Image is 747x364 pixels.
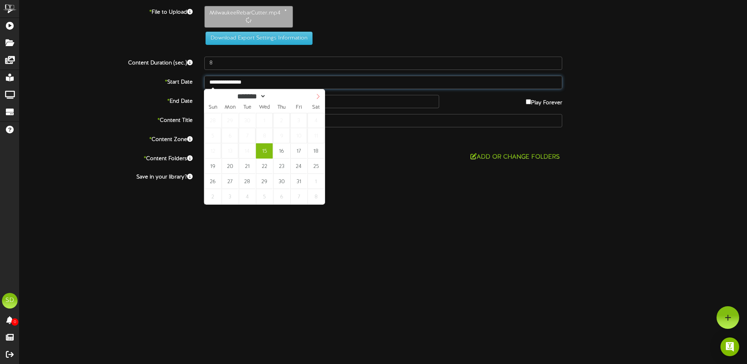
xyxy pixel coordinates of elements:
span: September 29, 2025 [222,113,238,128]
span: October 28, 2025 [239,174,256,189]
span: October 22, 2025 [256,159,273,174]
label: Play Forever [526,95,562,107]
span: October 26, 2025 [204,174,221,189]
button: Add or Change Folders [468,152,562,162]
span: November 3, 2025 [222,189,238,204]
span: October 29, 2025 [256,174,273,189]
span: November 4, 2025 [239,189,256,204]
span: November 7, 2025 [290,189,307,204]
span: October 8, 2025 [256,128,273,143]
span: October 10, 2025 [290,128,307,143]
input: Year [266,92,294,100]
span: October 18, 2025 [307,143,324,159]
span: October 11, 2025 [307,128,324,143]
span: November 6, 2025 [273,189,290,204]
span: October 17, 2025 [290,143,307,159]
span: September 28, 2025 [204,113,221,128]
span: Tue [239,105,256,110]
span: Thu [273,105,290,110]
span: October 25, 2025 [307,159,324,174]
span: October 21, 2025 [239,159,256,174]
input: Title of this Content [204,114,562,127]
span: October 24, 2025 [290,159,307,174]
a: Download Export Settings Information [202,35,313,41]
label: Content Title [14,114,198,125]
span: October 1, 2025 [256,113,273,128]
span: October 16, 2025 [273,143,290,159]
span: Fri [290,105,307,110]
span: October 13, 2025 [222,143,238,159]
span: October 5, 2025 [204,128,221,143]
label: Start Date [14,76,198,86]
label: Content Zone [14,133,198,144]
span: October 27, 2025 [222,174,238,189]
label: Content Duration (sec.) [14,57,198,67]
span: October 6, 2025 [222,128,238,143]
span: Sat [307,105,325,110]
span: October 7, 2025 [239,128,256,143]
span: October 31, 2025 [290,174,307,189]
span: October 30, 2025 [273,174,290,189]
span: October 12, 2025 [204,143,221,159]
div: Open Intercom Messenger [720,337,739,356]
span: 0 [11,318,18,326]
span: Sun [204,105,222,110]
button: Download Export Settings Information [206,32,313,45]
span: October 23, 2025 [273,159,290,174]
input: Play Forever [526,99,531,104]
span: October 20, 2025 [222,159,238,174]
span: November 1, 2025 [307,174,324,189]
label: File to Upload [14,6,198,16]
span: October 3, 2025 [290,113,307,128]
span: October 15, 2025 [256,143,273,159]
span: Wed [256,105,273,110]
span: Mon [222,105,239,110]
span: November 2, 2025 [204,189,221,204]
label: Content Folders [14,152,198,163]
span: October 2, 2025 [273,113,290,128]
span: October 9, 2025 [273,128,290,143]
span: September 30, 2025 [239,113,256,128]
div: SD [2,293,18,309]
span: October 19, 2025 [204,159,221,174]
span: November 8, 2025 [307,189,324,204]
span: November 5, 2025 [256,189,273,204]
span: October 14, 2025 [239,143,256,159]
span: October 4, 2025 [307,113,324,128]
label: End Date [14,95,198,105]
label: Save in your library? [14,171,198,181]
